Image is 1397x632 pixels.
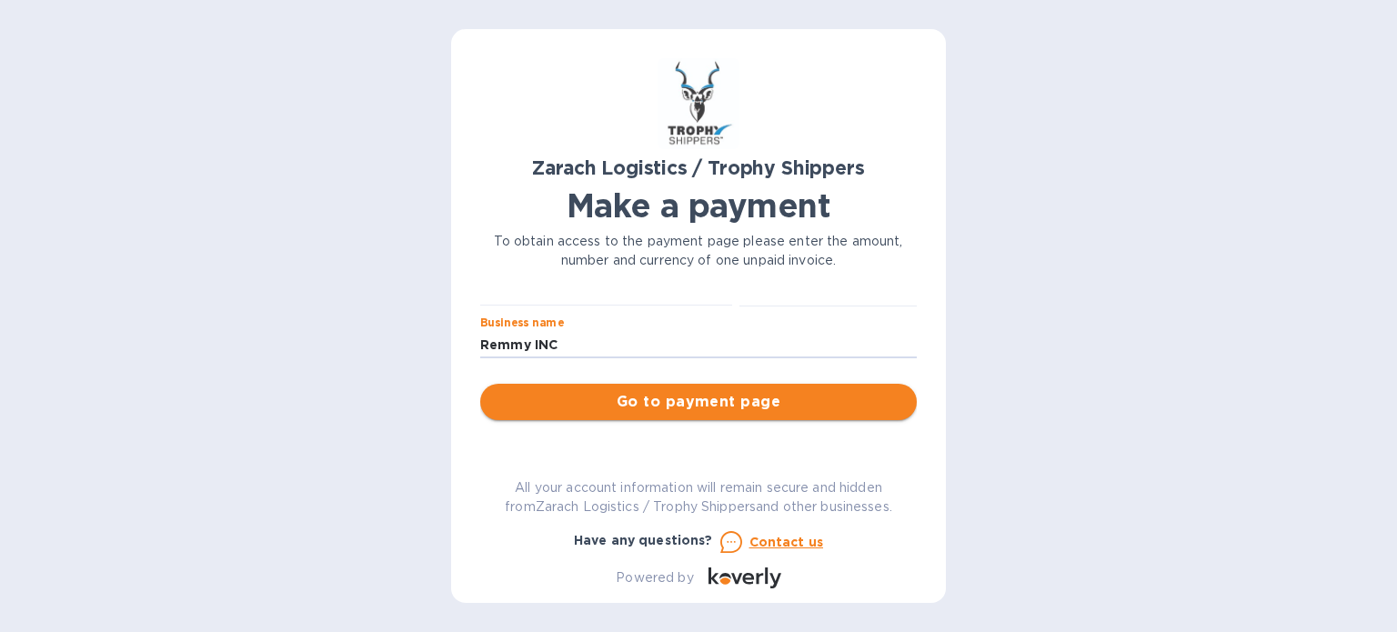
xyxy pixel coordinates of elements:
u: Contact us [749,535,824,549]
button: Go to payment page [480,384,917,420]
span: Go to payment page [495,391,902,413]
input: Enter business name [480,331,917,358]
p: To obtain access to the payment page please enter the amount, number and currency of one unpaid i... [480,232,917,270]
b: Zarach Logistics / Trophy Shippers [532,156,864,179]
label: Business name [480,318,564,329]
p: Powered by [616,568,693,587]
p: All your account information will remain secure and hidden from Zarach Logistics / Trophy Shipper... [480,478,917,517]
b: Have any questions? [574,533,713,547]
h1: Make a payment [480,186,917,225]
